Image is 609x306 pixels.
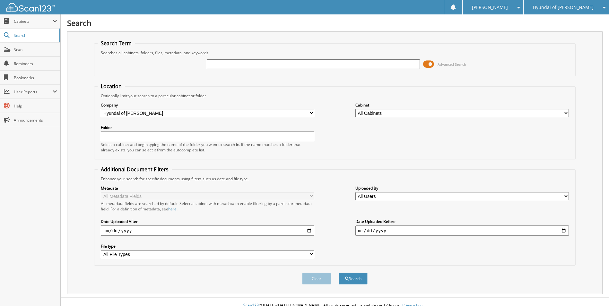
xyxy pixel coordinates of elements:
[339,273,368,285] button: Search
[98,93,572,98] div: Optionally limit your search to a particular cabinet or folder
[98,83,125,90] legend: Location
[14,19,53,24] span: Cabinets
[98,166,172,173] legend: Additional Document Filters
[14,33,56,38] span: Search
[355,102,569,108] label: Cabinet
[14,61,57,66] span: Reminders
[98,176,572,182] div: Enhance your search for specific documents using filters such as date and file type.
[472,5,508,9] span: [PERSON_NAME]
[168,206,177,212] a: here
[533,5,594,9] span: Hyundai of [PERSON_NAME]
[14,89,53,95] span: User Reports
[101,243,314,249] label: File type
[355,219,569,224] label: Date Uploaded Before
[14,117,57,123] span: Announcements
[355,185,569,191] label: Uploaded By
[302,273,331,285] button: Clear
[98,40,135,47] legend: Search Term
[101,201,314,212] div: All metadata fields are searched by default. Select a cabinet with metadata to enable filtering b...
[101,102,314,108] label: Company
[355,225,569,236] input: end
[98,50,572,55] div: Searches all cabinets, folders, files, metadata, and keywords
[67,18,603,28] h1: Search
[14,103,57,109] span: Help
[438,62,466,67] span: Advanced Search
[6,3,55,12] img: scan123-logo-white.svg
[14,47,57,52] span: Scan
[101,225,314,236] input: start
[101,185,314,191] label: Metadata
[101,125,314,130] label: Folder
[101,142,314,153] div: Select a cabinet and begin typing the name of the folder you want to search in. If the name match...
[101,219,314,224] label: Date Uploaded After
[14,75,57,81] span: Bookmarks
